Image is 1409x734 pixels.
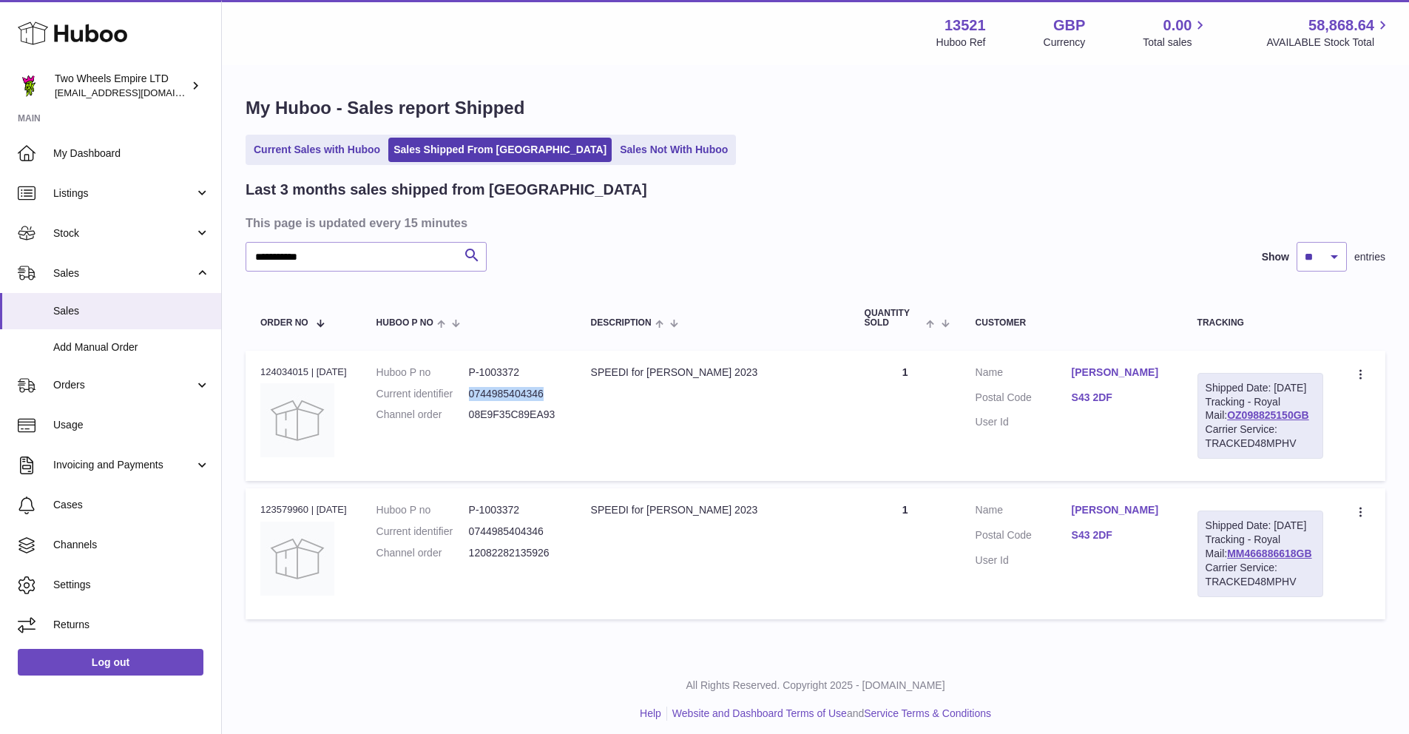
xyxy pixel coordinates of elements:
div: Carrier Service: TRACKED48MPHV [1206,561,1315,589]
div: Huboo Ref [936,36,986,50]
span: 0.00 [1163,16,1192,36]
span: Channels [53,538,210,552]
dt: Postal Code [976,528,1072,546]
a: MM466886618GB [1227,548,1311,559]
a: Sales Shipped From [GEOGRAPHIC_DATA] [388,138,612,162]
a: 58,868.64 AVAILABLE Stock Total [1266,16,1391,50]
a: Service Terms & Conditions [864,707,991,719]
dt: Channel order [376,408,469,422]
div: SPEEDI for [PERSON_NAME] 2023 [591,503,835,517]
span: AVAILABLE Stock Total [1266,36,1391,50]
div: 123579960 | [DATE] [260,503,347,516]
dt: Postal Code [976,391,1072,408]
div: Currency [1044,36,1086,50]
a: [PERSON_NAME] [1072,503,1168,517]
dt: Channel order [376,546,469,560]
div: 124034015 | [DATE] [260,366,347,379]
li: and [667,707,991,721]
img: justas@twowheelsempire.com [18,75,40,97]
div: SPEEDI for [PERSON_NAME] 2023 [591,366,835,380]
a: Log out [18,649,203,676]
span: Add Manual Order [53,340,210,354]
span: Huboo P no [376,318,433,328]
span: entries [1354,250,1385,264]
span: Order No [260,318,308,328]
p: All Rights Reserved. Copyright 2025 - [DOMAIN_NAME] [234,679,1397,693]
h3: This page is updated every 15 minutes [246,215,1382,231]
span: Description [591,318,652,328]
dd: P-1003372 [469,366,561,380]
dd: 0744985404346 [469,525,561,539]
a: S43 2DF [1072,391,1168,405]
div: Shipped Date: [DATE] [1206,381,1315,395]
div: Carrier Service: TRACKED48MPHV [1206,422,1315,451]
a: OZ098825150GB [1227,409,1309,421]
dt: Current identifier [376,525,469,539]
span: Orders [53,378,195,392]
span: Listings [53,186,195,201]
div: Customer [976,318,1168,328]
dt: Huboo P no [376,503,469,517]
span: Cases [53,498,210,512]
strong: GBP [1053,16,1085,36]
span: [EMAIL_ADDRESS][DOMAIN_NAME] [55,87,217,98]
span: Stock [53,226,195,240]
dd: 0744985404346 [469,387,561,401]
h2: Last 3 months sales shipped from [GEOGRAPHIC_DATA] [246,180,647,200]
div: Tracking - Royal Mail: [1197,511,1323,596]
span: Quantity Sold [865,309,923,328]
dd: 12082282135926 [469,546,561,560]
a: Help [640,707,661,719]
a: Sales Not With Huboo [615,138,733,162]
dd: 08E9F35C89EA93 [469,408,561,422]
td: 1 [850,488,961,619]
img: no-photo.jpg [260,383,334,457]
a: Website and Dashboard Terms of Use [672,707,847,719]
div: Two Wheels Empire LTD [55,72,188,100]
dt: Huboo P no [376,366,469,380]
dd: P-1003372 [469,503,561,517]
strong: 13521 [945,16,986,36]
span: Settings [53,578,210,592]
span: My Dashboard [53,147,210,161]
div: Shipped Date: [DATE] [1206,519,1315,533]
dt: Name [976,366,1072,383]
a: 0.00 Total sales [1143,16,1209,50]
span: Total sales [1143,36,1209,50]
td: 1 [850,351,961,481]
a: S43 2DF [1072,528,1168,542]
a: Current Sales with Huboo [249,138,385,162]
span: Invoicing and Payments [53,458,195,472]
div: Tracking [1197,318,1323,328]
dt: User Id [976,415,1072,429]
h1: My Huboo - Sales report Shipped [246,96,1385,120]
dt: Name [976,503,1072,521]
div: Tracking - Royal Mail: [1197,373,1323,459]
span: Sales [53,304,210,318]
dt: User Id [976,553,1072,568]
span: Sales [53,266,195,280]
span: Usage [53,418,210,432]
label: Show [1262,250,1289,264]
img: no-photo.jpg [260,522,334,596]
span: 58,868.64 [1308,16,1374,36]
a: [PERSON_NAME] [1072,366,1168,380]
span: Returns [53,618,210,632]
dt: Current identifier [376,387,469,401]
